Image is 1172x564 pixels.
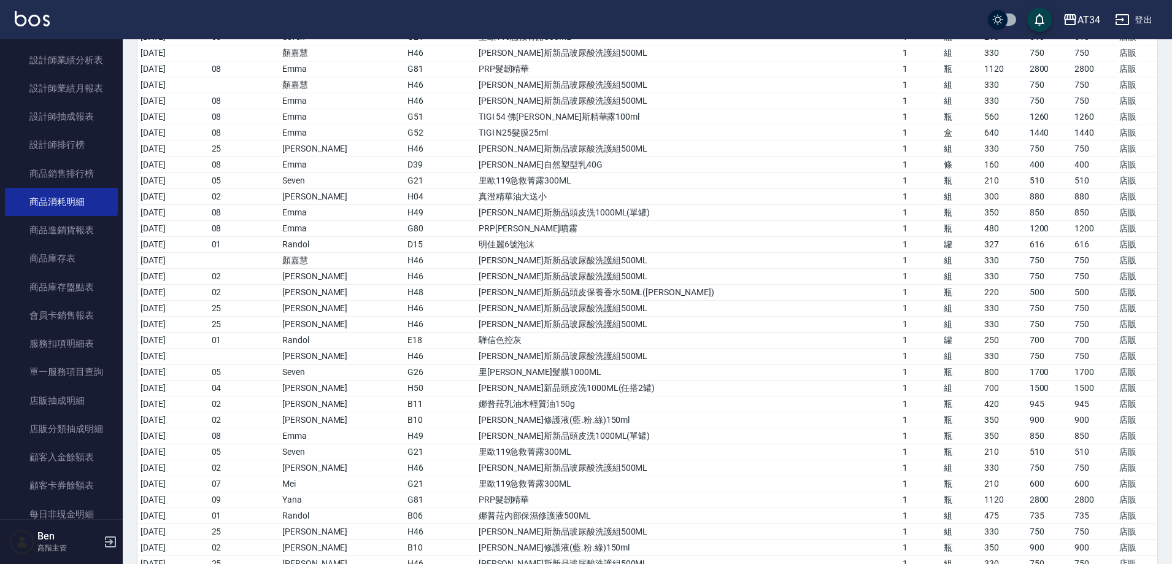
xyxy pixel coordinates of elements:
[279,125,404,141] td: Emma
[1071,172,1116,188] td: 510
[137,77,209,93] td: [DATE]
[5,273,118,301] a: 商品庫存盤點表
[981,412,1026,428] td: 350
[404,220,476,236] td: G80
[476,109,900,125] td: TIGI 54 佛[PERSON_NAME]斯精華露100ml
[209,109,280,125] td: 08
[1116,348,1157,364] td: 店販
[941,396,982,412] td: 瓶
[1116,156,1157,172] td: 店販
[279,93,404,109] td: Emma
[900,220,941,236] td: 1
[1027,396,1071,412] td: 945
[1116,220,1157,236] td: 店販
[1116,396,1157,412] td: 店販
[1071,428,1116,444] td: 850
[900,284,941,300] td: 1
[279,220,404,236] td: Emma
[981,332,1026,348] td: 250
[404,268,476,284] td: H46
[981,316,1026,332] td: 330
[5,216,118,244] a: 商品進銷貨報表
[476,300,900,316] td: [PERSON_NAME]斯新品玻尿酸洗護組500ML
[476,332,900,348] td: 驊信色控灰
[900,428,941,444] td: 1
[941,252,982,268] td: 組
[1116,61,1157,77] td: 店販
[279,428,404,444] td: Emma
[900,204,941,220] td: 1
[1071,364,1116,380] td: 1700
[941,172,982,188] td: 瓶
[404,428,476,444] td: H49
[981,364,1026,380] td: 800
[900,300,941,316] td: 1
[981,141,1026,156] td: 330
[279,109,404,125] td: Emma
[404,284,476,300] td: H48
[10,530,34,554] img: Person
[1116,125,1157,141] td: 店販
[1116,77,1157,93] td: 店販
[981,188,1026,204] td: 300
[279,316,404,332] td: [PERSON_NAME]
[1027,77,1071,93] td: 750
[941,220,982,236] td: 瓶
[1116,236,1157,252] td: 店販
[1071,77,1116,93] td: 750
[137,284,209,300] td: [DATE]
[5,471,118,500] a: 顧客卡券餘額表
[404,332,476,348] td: E18
[279,156,404,172] td: Emma
[279,300,404,316] td: [PERSON_NAME]
[1116,332,1157,348] td: 店販
[1116,172,1157,188] td: 店販
[1071,109,1116,125] td: 1260
[1071,61,1116,77] td: 2800
[476,61,900,77] td: PRP髮韌精華
[1116,204,1157,220] td: 店販
[404,93,476,109] td: H46
[1116,93,1157,109] td: 店販
[1110,9,1157,31] button: 登出
[1116,428,1157,444] td: 店販
[900,109,941,125] td: 1
[279,252,404,268] td: 顏嘉慧
[5,415,118,443] a: 店販分類抽成明細
[476,141,900,156] td: [PERSON_NAME]斯新品玻尿酸洗護組500ML
[476,93,900,109] td: [PERSON_NAME]斯新品玻尿酸洗護組500ML
[1027,316,1071,332] td: 750
[5,46,118,74] a: 設計師業績分析表
[1027,125,1071,141] td: 1440
[279,444,404,460] td: Seven
[5,387,118,415] a: 店販抽成明細
[137,93,209,109] td: [DATE]
[900,348,941,364] td: 1
[137,364,209,380] td: [DATE]
[209,156,280,172] td: 08
[900,236,941,252] td: 1
[209,284,280,300] td: 02
[941,93,982,109] td: 組
[900,188,941,204] td: 1
[404,141,476,156] td: H46
[5,188,118,216] a: 商品消耗明細
[209,444,280,460] td: 05
[476,204,900,220] td: [PERSON_NAME]斯新品頭皮洗1000ML(單罐)
[981,252,1026,268] td: 330
[941,45,982,61] td: 組
[209,141,280,156] td: 25
[941,300,982,316] td: 組
[1071,45,1116,61] td: 750
[209,172,280,188] td: 05
[1027,236,1071,252] td: 616
[981,284,1026,300] td: 220
[279,284,404,300] td: [PERSON_NAME]
[1027,109,1071,125] td: 1260
[1027,61,1071,77] td: 2800
[941,316,982,332] td: 組
[900,316,941,332] td: 1
[1071,332,1116,348] td: 700
[1058,7,1105,33] button: AT34
[279,204,404,220] td: Emma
